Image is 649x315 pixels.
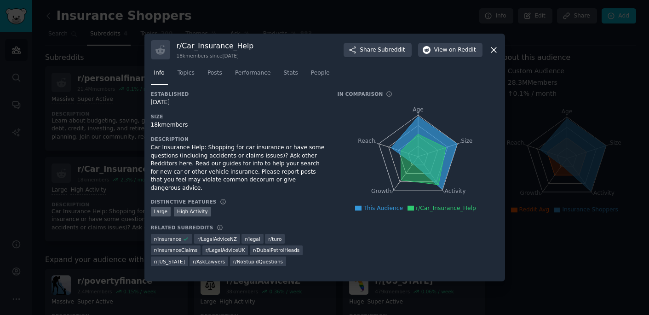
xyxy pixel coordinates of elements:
h3: Established [151,91,325,97]
a: Performance [232,66,274,85]
div: [DATE] [151,99,325,107]
a: Topics [174,66,198,85]
div: 18k members since [DATE] [177,52,254,59]
tspan: Activity [444,188,465,195]
span: r/ turo [268,236,281,242]
tspan: Size [461,138,472,144]
h3: r/ Car_Insurance_Help [177,41,254,51]
span: Topics [178,69,195,77]
span: r/ NoStupidQuestions [233,258,283,265]
span: r/ AskLawyers [193,258,225,265]
span: Posts [207,69,222,77]
button: Viewon Reddit [418,43,482,58]
span: Performance [235,69,271,77]
h3: Size [151,113,325,120]
span: r/ Insurance [154,236,181,242]
tspan: Growth [371,188,391,195]
span: Subreddit [378,46,405,54]
span: on Reddit [449,46,476,54]
span: r/Car_Insurance_Help [416,205,476,211]
div: Large [151,207,171,216]
span: r/ DubaiPetrolHeads [253,247,300,253]
a: Posts [204,66,225,85]
div: High Activity [174,207,211,216]
tspan: Reach [358,138,375,144]
span: r/ InsuranceClaims [154,247,198,253]
span: Info [154,69,165,77]
h3: Related Subreddits [151,224,213,231]
a: People [308,66,333,85]
h3: Description [151,136,325,142]
div: Car Insurance Help: Shopping for car insurance or have some questions (including accidents or cla... [151,144,325,192]
button: ShareSubreddit [344,43,411,58]
span: r/ LegalAdviceNZ [197,236,237,242]
span: r/ LegalAdviceUK [206,247,245,253]
h3: In Comparison [338,91,383,97]
tspan: Age [413,106,424,113]
span: View [434,46,476,54]
span: r/ [US_STATE] [154,258,185,265]
div: 18k members [151,121,325,129]
span: This Audience [363,205,403,211]
span: People [311,69,330,77]
a: Stats [281,66,301,85]
h3: Distinctive Features [151,198,217,205]
a: Info [151,66,168,85]
span: Share [360,46,405,54]
span: Stats [284,69,298,77]
span: r/ legal [245,236,260,242]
